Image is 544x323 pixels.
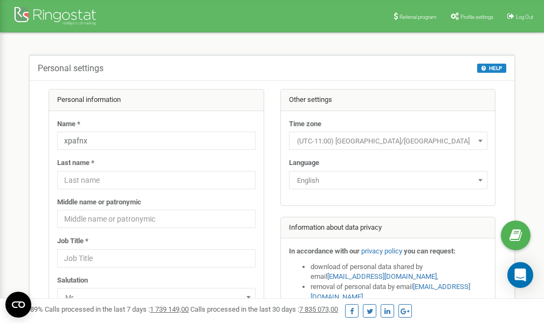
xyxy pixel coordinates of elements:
[57,249,256,267] input: Job Title
[49,90,264,111] div: Personal information
[38,64,104,73] h5: Personal settings
[311,262,487,282] li: download of personal data shared by email ,
[477,64,506,73] button: HELP
[150,305,189,313] u: 1 739 149,00
[289,119,321,129] label: Time zone
[289,158,319,168] label: Language
[57,210,256,228] input: Middle name or patronymic
[57,132,256,150] input: Name
[45,305,189,313] span: Calls processed in the last 7 days :
[57,197,141,208] label: Middle name or patronymic
[57,119,80,129] label: Name *
[516,14,533,20] span: Log Out
[57,171,256,189] input: Last name
[361,247,402,255] a: privacy policy
[299,305,338,313] u: 7 835 073,00
[404,247,456,255] strong: you can request:
[190,305,338,313] span: Calls processed in the last 30 days :
[293,173,484,188] span: English
[5,292,31,318] button: Open CMP widget
[57,288,256,306] span: Mr.
[507,262,533,288] div: Open Intercom Messenger
[61,290,252,305] span: Mr.
[57,276,88,286] label: Salutation
[293,134,484,149] span: (UTC-11:00) Pacific/Midway
[289,247,360,255] strong: In accordance with our
[281,90,495,111] div: Other settings
[327,272,437,280] a: [EMAIL_ADDRESS][DOMAIN_NAME]
[460,14,493,20] span: Profile settings
[289,171,487,189] span: English
[400,14,437,20] span: Referral program
[57,236,88,246] label: Job Title *
[289,132,487,150] span: (UTC-11:00) Pacific/Midway
[311,282,487,302] li: removal of personal data by email ,
[281,217,495,239] div: Information about data privacy
[57,158,94,168] label: Last name *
